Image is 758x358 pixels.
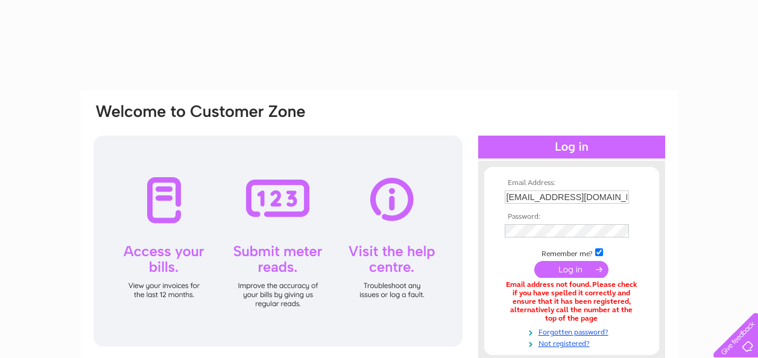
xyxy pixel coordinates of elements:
div: Email address not found. Please check if you have spelled it correctly and ensure that it has bee... [505,281,639,322]
input: Submit [534,261,608,278]
a: Not registered? [505,337,642,348]
th: Email Address: [502,179,642,187]
td: Remember me? [502,247,642,259]
th: Password: [502,213,642,221]
a: Forgotten password? [505,325,642,337]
